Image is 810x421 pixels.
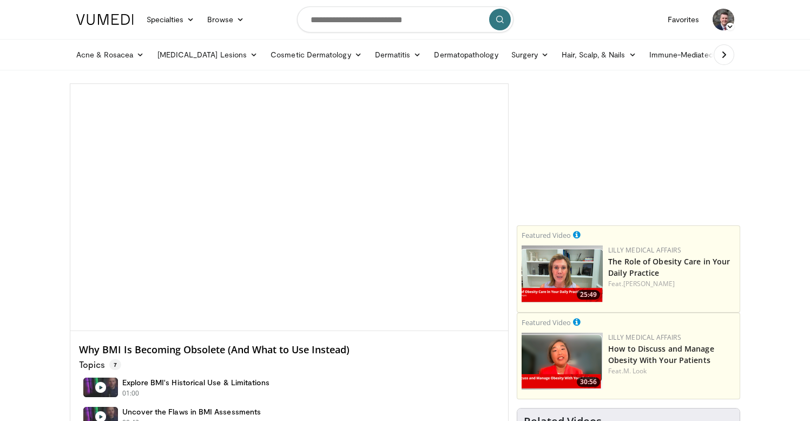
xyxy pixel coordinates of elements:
span: 30:56 [577,377,600,387]
a: [PERSON_NAME] [623,279,675,288]
a: Hair, Scalp, & Nails [555,44,642,66]
div: Feat. [608,366,735,376]
p: Topics [79,359,121,370]
h4: Why BMI Is Becoming Obsolete (And What to Use Instead) [79,344,500,356]
a: [MEDICAL_DATA] Lesions [151,44,265,66]
iframe: Advertisement [548,83,710,219]
img: VuMedi Logo [76,14,134,25]
video-js: Video Player [70,84,509,331]
p: 01:00 [122,388,140,398]
a: How to Discuss and Manage Obesity With Your Patients [608,344,714,365]
span: 25:49 [577,290,600,300]
a: Acne & Rosacea [70,44,151,66]
a: 30:56 [522,333,603,390]
a: Specialties [140,9,201,30]
a: Favorites [661,9,706,30]
a: Cosmetic Dermatology [264,44,368,66]
img: Avatar [713,9,734,30]
a: Surgery [505,44,556,66]
h4: Explore BMI's Historical Use & Limitations [122,378,270,387]
a: Lilly Medical Affairs [608,333,681,342]
a: 25:49 [522,245,603,302]
img: e1208b6b-349f-4914-9dd7-f97803bdbf1d.png.150x105_q85_crop-smart_upscale.png [522,245,603,302]
a: Lilly Medical Affairs [608,245,681,255]
a: M. Look [623,366,647,375]
img: c98a6a29-1ea0-4bd5-8cf5-4d1e188984a7.png.150x105_q85_crop-smart_upscale.png [522,333,603,390]
div: Feat. [608,279,735,289]
a: Browse [201,9,251,30]
a: Dermatitis [368,44,428,66]
span: 7 [109,359,121,370]
a: Immune-Mediated [643,44,730,66]
small: Featured Video [522,318,571,327]
a: The Role of Obesity Care in Your Daily Practice [608,256,730,278]
small: Featured Video [522,230,571,240]
h4: Uncover the Flaws in BMI Assessments [122,407,261,417]
a: Dermatopathology [427,44,504,66]
input: Search topics, interventions [297,7,513,33]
